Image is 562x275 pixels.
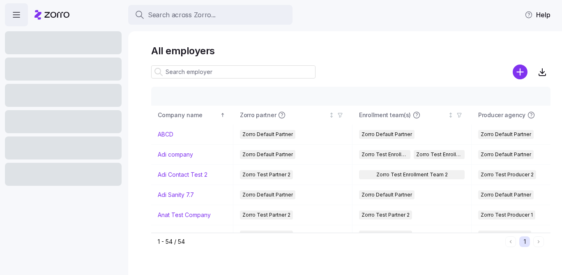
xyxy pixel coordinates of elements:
[481,190,531,199] span: Zorro Default Partner
[505,236,516,247] button: Previous page
[525,10,550,20] span: Help
[513,65,527,79] svg: add icon
[533,236,544,247] button: Next page
[329,112,334,118] div: Not sorted
[481,170,534,179] span: Zorro Test Producer 2
[362,130,412,139] span: Zorro Default Partner
[481,231,529,240] span: Zorro Test Partner 2
[158,211,211,219] a: Anat Test Company
[151,65,316,79] input: Search employer
[158,238,502,246] div: 1 - 54 / 54
[233,106,352,125] th: Zorro partnerNot sorted
[481,210,533,220] span: Zorro Test Producer 1
[362,210,410,220] span: Zorro Test Partner 2
[158,111,219,120] div: Company name
[362,190,412,199] span: Zorro Default Partner
[158,171,207,179] a: Adi Contact Test 2
[148,10,216,20] span: Search across Zorro...
[478,111,525,119] span: Producer agency
[362,150,408,159] span: Zorro Test Enrollment Team 2
[240,111,276,119] span: Zorro partner
[158,130,173,139] a: ABCD
[359,111,411,119] span: Enrollment team(s)
[151,44,550,57] h1: All employers
[242,150,293,159] span: Zorro Default Partner
[519,236,530,247] button: 1
[242,210,290,220] span: Zorro Test Partner 2
[518,7,557,23] button: Help
[352,106,472,125] th: Enrollment team(s)Not sorted
[362,231,410,240] span: Zorro Test Partner 2
[158,231,199,239] a: Aviv company2
[242,130,293,139] span: Zorro Default Partner
[220,112,226,118] div: Sorted ascending
[242,190,293,199] span: Zorro Default Partner
[158,191,194,199] a: Adi Sanity 7.7
[242,231,290,240] span: Zorro Test Partner 2
[128,5,293,25] button: Search across Zorro...
[481,150,531,159] span: Zorro Default Partner
[151,106,233,125] th: Company nameSorted ascending
[481,130,531,139] span: Zorro Default Partner
[376,170,448,179] span: Zorro Test Enrollment Team 2
[242,170,290,179] span: Zorro Test Partner 2
[158,150,193,159] a: Adi company
[416,150,463,159] span: Zorro Test Enrollment Team 1
[448,112,454,118] div: Not sorted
